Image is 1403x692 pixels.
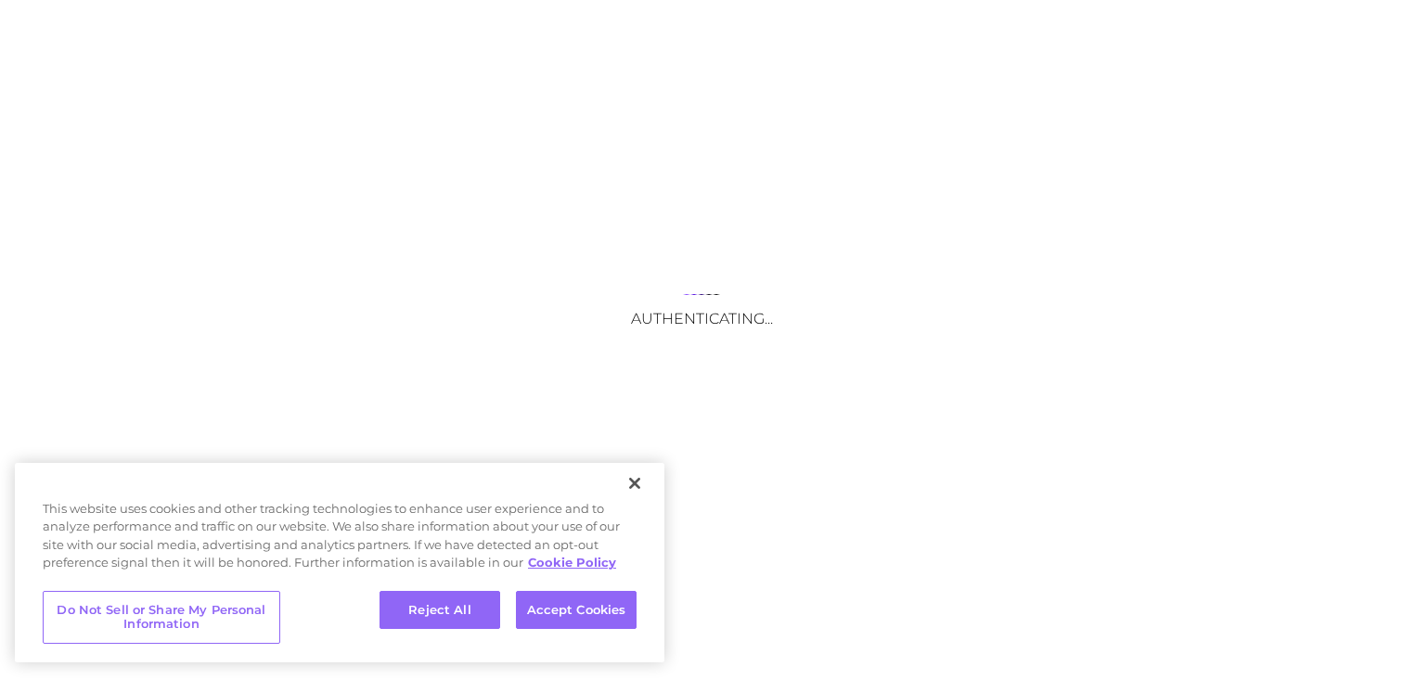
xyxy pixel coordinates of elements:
[516,591,637,630] button: Accept Cookies
[43,591,280,644] button: Do Not Sell or Share My Personal Information
[516,310,887,327] h3: Authenticating...
[380,591,500,630] button: Reject All
[614,463,655,504] button: Close
[15,463,664,662] div: Cookie banner
[15,500,664,582] div: This website uses cookies and other tracking technologies to enhance user experience and to analy...
[15,463,664,662] div: Privacy
[528,555,616,570] a: More information about your privacy, opens in a new tab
